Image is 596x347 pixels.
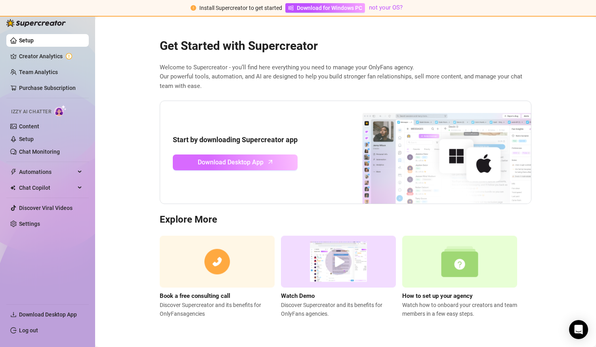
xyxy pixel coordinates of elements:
[11,108,51,116] span: Izzy AI Chatter
[10,185,15,191] img: Chat Copilot
[160,301,275,318] span: Discover Supercreator and its benefits for OnlyFans agencies
[19,221,40,227] a: Settings
[191,5,196,11] span: exclamation-circle
[19,311,77,318] span: Download Desktop App
[19,327,38,334] a: Log out
[198,157,264,167] span: Download Desktop App
[160,214,531,226] h3: Explore More
[288,5,294,11] span: windows
[160,38,531,53] h2: Get Started with Supercreator
[6,19,66,27] img: logo-BBDzfeDw.svg
[10,169,17,175] span: thunderbolt
[19,123,39,130] a: Content
[19,136,34,142] a: Setup
[160,236,275,288] img: consulting call
[369,4,403,11] a: not your OS?
[266,157,275,166] span: arrow-up
[173,154,298,170] a: Download Desktop Apparrow-up
[19,149,60,155] a: Chat Monitoring
[19,50,82,63] a: Creator Analytics exclamation-circle
[281,236,396,318] a: Watch DemoDiscover Supercreator and its benefits for OnlyFans agencies.
[281,236,396,288] img: supercreator demo
[402,301,517,318] span: Watch how to onboard your creators and team members in a few easy steps.
[19,37,34,44] a: Setup
[285,3,365,13] a: Download for Windows PC
[19,205,73,211] a: Discover Viral Videos
[297,4,362,12] span: Download for Windows PC
[10,311,17,318] span: download
[569,320,588,339] div: Open Intercom Messenger
[402,236,517,288] img: setup agency guide
[281,292,315,299] strong: Watch Demo
[19,166,75,178] span: Automations
[19,181,75,194] span: Chat Copilot
[199,5,282,11] span: Install Supercreator to get started
[54,105,67,116] img: AI Chatter
[402,292,473,299] strong: How to set up your agency
[173,135,298,144] strong: Start by downloading Supercreator app
[160,292,230,299] strong: Book a free consulting call
[160,63,531,91] span: Welcome to Supercreator - you’ll find here everything you need to manage your OnlyFans agency. Ou...
[160,236,275,318] a: Book a free consulting callDiscover Supercreator and its benefits for OnlyFansagencies
[281,301,396,318] span: Discover Supercreator and its benefits for OnlyFans agencies.
[19,69,58,75] a: Team Analytics
[333,101,531,204] img: download app
[19,82,82,94] a: Purchase Subscription
[402,236,517,318] a: How to set up your agencyWatch how to onboard your creators and team members in a few easy steps.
